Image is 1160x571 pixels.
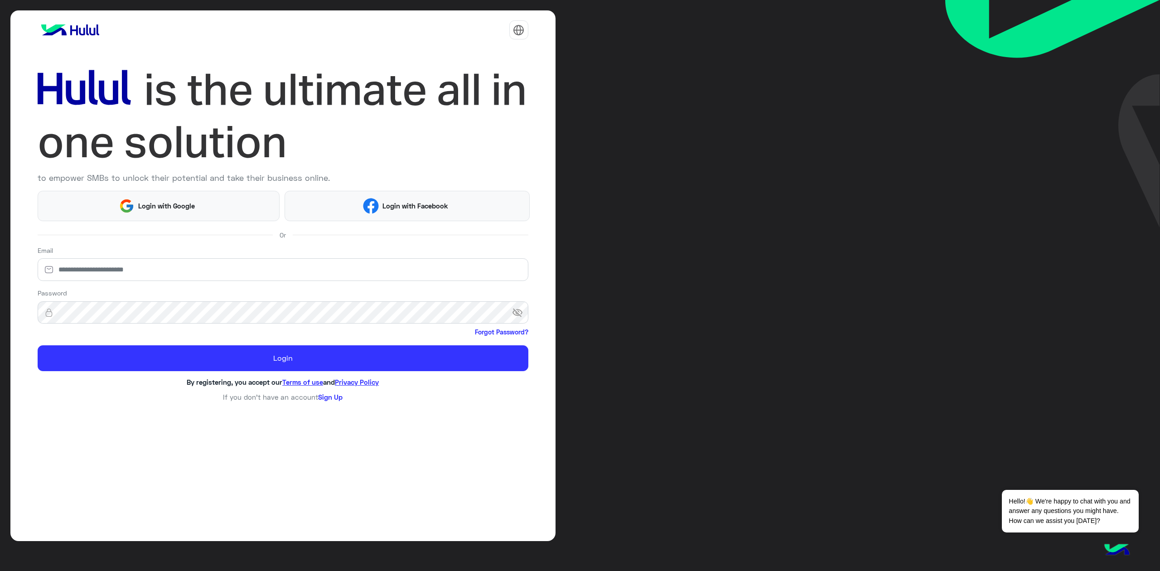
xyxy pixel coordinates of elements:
[135,201,198,211] span: Login with Google
[1002,490,1138,532] span: Hello!👋 We're happy to chat with you and answer any questions you might have. How can we assist y...
[1101,535,1133,566] img: hulul-logo.png
[379,201,451,211] span: Login with Facebook
[318,393,343,401] a: Sign Up
[119,198,135,214] img: Google
[38,265,60,274] img: email
[38,246,53,255] label: Email
[38,393,528,401] h6: If you don’t have an account
[38,308,60,317] img: lock
[282,378,323,386] a: Terms of use
[38,21,103,39] img: logo
[187,378,282,386] span: By registering, you accept our
[38,172,528,184] p: to empower SMBs to unlock their potential and take their business online.
[38,63,528,169] img: hululLoginTitle_EN.svg
[38,288,67,298] label: Password
[38,191,280,221] button: Login with Google
[323,378,335,386] span: and
[513,24,524,36] img: tab
[512,305,528,321] span: visibility_off
[285,191,530,221] button: Login with Facebook
[335,378,379,386] a: Privacy Policy
[363,198,379,214] img: Facebook
[38,345,528,371] button: Login
[280,230,286,240] span: Or
[475,327,528,337] a: Forgot Password?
